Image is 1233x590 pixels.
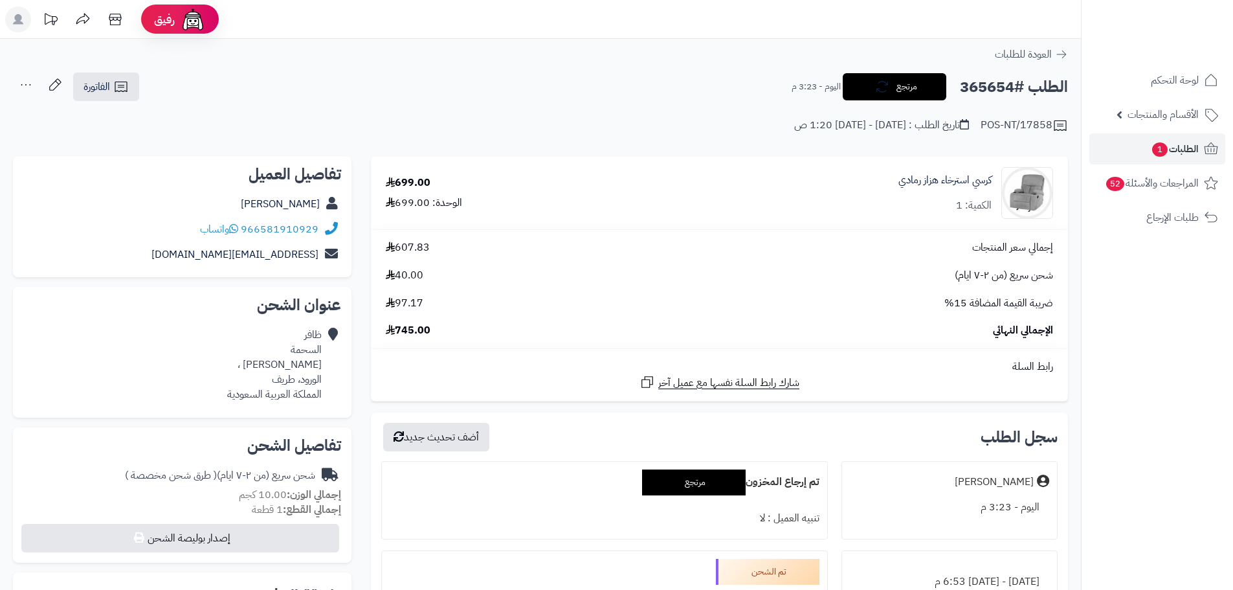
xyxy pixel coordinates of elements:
strong: إجمالي الوزن: [287,487,341,503]
div: رابط السلة [376,359,1063,374]
span: شحن سريع (من ٢-٧ ايام) [955,268,1053,283]
a: الفاتورة [73,73,139,101]
a: تحديثات المنصة [34,6,67,36]
a: لوحة التحكم [1089,65,1225,96]
span: رفيق [154,12,175,27]
span: لوحة التحكم [1151,71,1199,89]
a: كرسي استرخاء هزاز رمادي [898,173,992,188]
span: طلبات الإرجاع [1146,209,1199,227]
span: 607.83 [386,240,430,255]
span: 52 [1106,177,1124,191]
a: 966581910929 [241,221,318,237]
a: المراجعات والأسئلة52 [1089,168,1225,199]
h3: سجل الطلب [981,429,1058,445]
span: 1 [1152,142,1168,157]
span: الطلبات [1151,140,1199,158]
strong: إجمالي القطع: [283,502,341,517]
span: 40.00 [386,268,423,283]
button: مرتجع [843,73,946,100]
span: إجمالي سعر المنتجات [972,240,1053,255]
span: شارك رابط السلة نفسها مع عميل آخر [658,376,799,391]
img: 1737964655-110102050046-90x90.jpg [1002,167,1052,219]
small: اليوم - 3:23 م [792,80,841,93]
div: اليوم - 3:23 م [850,495,1049,520]
div: ظافر السحمة [PERSON_NAME] ، الورود، طريف المملكة العربية السعودية [227,328,322,402]
button: إصدار بوليصة الشحن [21,524,339,552]
a: طلبات الإرجاع [1089,202,1225,233]
span: ضريبة القيمة المضافة 15% [944,296,1053,311]
span: الإجمالي النهائي [993,323,1053,338]
b: تم إرجاع المخزون [746,474,819,490]
h2: عنوان الشحن [23,297,341,313]
div: الكمية: 1 [956,198,992,213]
a: واتساب [200,221,238,237]
span: المراجعات والأسئلة [1105,174,1199,192]
span: 97.17 [386,296,423,311]
h2: تفاصيل العميل [23,166,341,182]
div: تم الشحن [716,559,819,585]
h2: الطلب #365654 [960,74,1068,100]
a: [PERSON_NAME] [241,196,320,212]
span: ( طرق شحن مخصصة ) [125,468,217,483]
a: شارك رابط السلة نفسها مع عميل آخر [639,374,799,391]
div: تاريخ الطلب : [DATE] - [DATE] 1:20 ص [794,118,969,133]
h2: تفاصيل الشحن [23,438,341,453]
small: 1 قطعة [252,502,341,517]
div: مرتجع [642,470,746,495]
a: العودة للطلبات [995,47,1068,62]
span: الفاتورة [83,79,110,95]
span: 745.00 [386,323,430,338]
span: الأقسام والمنتجات [1127,106,1199,124]
div: تنبيه العميل : لا [390,506,819,531]
a: [EMAIL_ADDRESS][DOMAIN_NAME] [151,247,318,262]
div: 699.00 [386,176,430,190]
div: POS-NT/17858 [981,118,1068,133]
div: الوحدة: 699.00 [386,196,462,210]
div: شحن سريع (من ٢-٧ ايام) [125,468,315,483]
img: ai-face.png [180,6,206,32]
button: أضف تحديث جديد [383,423,489,451]
small: 10.00 كجم [239,487,341,503]
span: العودة للطلبات [995,47,1052,62]
a: الطلبات1 [1089,133,1225,165]
div: [PERSON_NAME] [955,475,1034,490]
